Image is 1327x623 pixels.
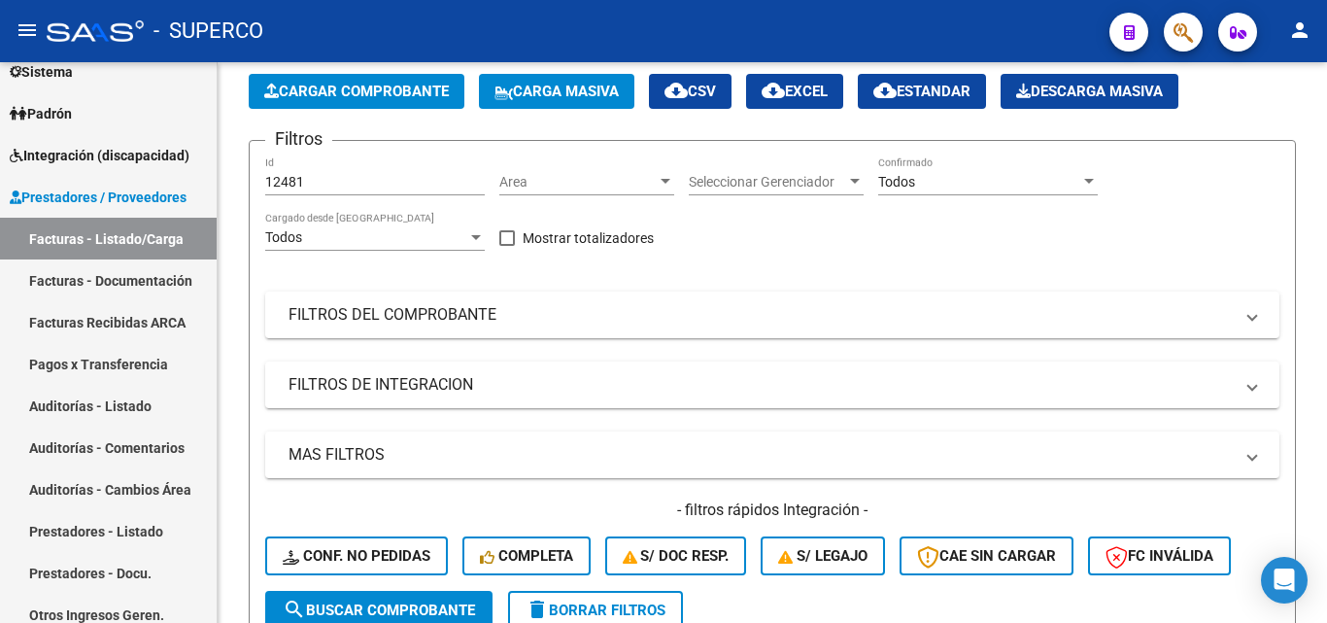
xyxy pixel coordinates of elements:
[689,174,846,190] span: Seleccionar Gerenciador
[1001,74,1178,109] app-download-masive: Descarga masiva de comprobantes (adjuntos)
[494,83,619,100] span: Carga Masiva
[858,74,986,109] button: Estandar
[900,536,1073,575] button: CAE SIN CARGAR
[761,536,885,575] button: S/ legajo
[283,602,475,619] span: Buscar Comprobante
[10,103,72,124] span: Padrón
[265,362,1279,408] mat-expansion-panel-header: FILTROS DE INTEGRACION
[649,74,732,109] button: CSV
[283,598,306,621] mat-icon: search
[462,536,591,575] button: Completa
[265,292,1279,338] mat-expansion-panel-header: FILTROS DEL COMPROBANTE
[289,304,1233,326] mat-panel-title: FILTROS DEL COMPROBANTE
[664,79,688,102] mat-icon: cloud_download
[605,536,747,575] button: S/ Doc Resp.
[16,18,39,42] mat-icon: menu
[10,145,189,166] span: Integración (discapacidad)
[762,83,828,100] span: EXCEL
[153,10,263,52] span: - SUPERCO
[778,547,868,565] span: S/ legajo
[265,229,302,245] span: Todos
[523,226,654,250] span: Mostrar totalizadores
[873,79,897,102] mat-icon: cloud_download
[623,547,730,565] span: S/ Doc Resp.
[1288,18,1311,42] mat-icon: person
[265,500,1279,521] h4: - filtros rápidos Integración -
[917,547,1056,565] span: CAE SIN CARGAR
[1001,74,1178,109] button: Descarga Masiva
[289,444,1233,466] mat-panel-title: MAS FILTROS
[762,79,785,102] mat-icon: cloud_download
[264,83,449,100] span: Cargar Comprobante
[289,374,1233,396] mat-panel-title: FILTROS DE INTEGRACION
[499,174,657,190] span: Area
[878,174,915,190] span: Todos
[1016,83,1163,100] span: Descarga Masiva
[265,536,448,575] button: Conf. no pedidas
[526,602,665,619] span: Borrar Filtros
[249,74,464,109] button: Cargar Comprobante
[746,74,843,109] button: EXCEL
[480,547,573,565] span: Completa
[664,83,716,100] span: CSV
[1088,536,1231,575] button: FC Inválida
[283,547,430,565] span: Conf. no pedidas
[1261,557,1308,604] div: Open Intercom Messenger
[526,598,549,621] mat-icon: delete
[265,125,332,153] h3: Filtros
[10,187,187,208] span: Prestadores / Proveedores
[265,432,1279,478] mat-expansion-panel-header: MAS FILTROS
[479,74,634,109] button: Carga Masiva
[873,83,970,100] span: Estandar
[1106,547,1213,565] span: FC Inválida
[10,61,73,83] span: Sistema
